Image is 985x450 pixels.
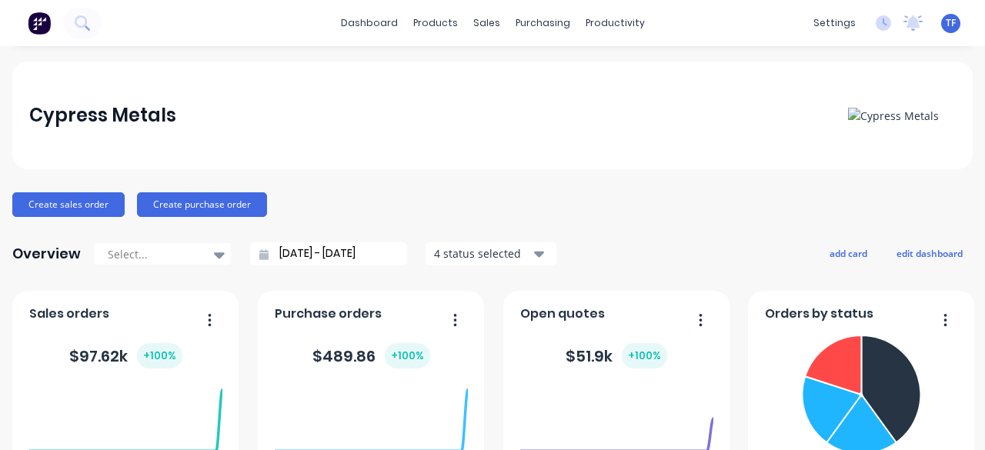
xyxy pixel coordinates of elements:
div: purchasing [508,12,578,35]
div: 4 status selected [434,245,531,262]
div: settings [806,12,863,35]
div: $ 97.62k [69,343,182,368]
button: Create purchase order [137,192,267,217]
div: sales [466,12,508,35]
div: + 100 % [385,343,430,368]
div: Overview [12,238,81,269]
div: products [406,12,466,35]
div: + 100 % [137,343,182,368]
div: $ 51.9k [566,343,667,368]
button: add card [820,243,877,263]
span: Open quotes [520,305,605,323]
span: TF [946,16,956,30]
span: Orders by status [765,305,873,323]
div: + 100 % [622,343,667,368]
div: Cypress Metals [29,100,176,131]
span: Sales orders [29,305,109,323]
button: edit dashboard [886,243,973,263]
button: Create sales order [12,192,125,217]
a: dashboard [333,12,406,35]
div: $ 489.86 [312,343,430,368]
div: productivity [578,12,653,35]
iframe: Intercom live chat [933,398,970,435]
span: Purchase orders [275,305,382,323]
button: 4 status selected [426,242,556,265]
img: Cypress Metals [848,108,939,124]
img: Factory [28,12,51,35]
